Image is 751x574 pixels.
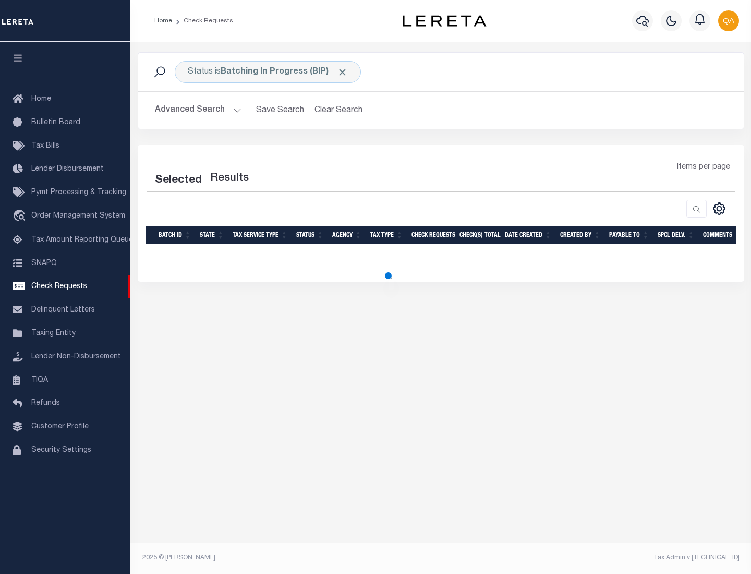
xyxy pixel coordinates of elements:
[605,226,653,244] th: Payable To
[31,259,57,267] span: SNAPQ
[13,210,29,223] i: travel_explore
[407,226,455,244] th: Check Requests
[31,423,89,430] span: Customer Profile
[175,61,361,83] div: Click to Edit
[228,226,292,244] th: Tax Service Type
[196,226,228,244] th: State
[31,119,80,126] span: Bulletin Board
[310,100,367,121] button: Clear Search
[337,67,348,78] span: Click to Remove
[210,170,249,187] label: Results
[455,226,501,244] th: Check(s) Total
[677,162,730,173] span: Items per page
[250,100,310,121] button: Save Search
[31,95,51,103] span: Home
[31,212,125,220] span: Order Management System
[328,226,366,244] th: Agency
[154,18,172,24] a: Home
[31,447,91,454] span: Security Settings
[31,142,59,150] span: Tax Bills
[556,226,605,244] th: Created By
[155,172,202,189] div: Selected
[31,283,87,290] span: Check Requests
[221,68,348,76] b: Batching In Progress (BIP)
[135,553,441,563] div: 2025 © [PERSON_NAME].
[154,226,196,244] th: Batch Id
[718,10,739,31] img: svg+xml;base64,PHN2ZyB4bWxucz0iaHR0cDovL3d3dy53My5vcmcvMjAwMC9zdmciIHBvaW50ZXItZXZlbnRzPSJub25lIi...
[501,226,556,244] th: Date Created
[449,553,740,563] div: Tax Admin v.[TECHNICAL_ID]
[31,353,121,361] span: Lender Non-Disbursement
[31,306,95,314] span: Delinquent Letters
[699,226,746,244] th: Comments
[155,100,241,121] button: Advanced Search
[31,400,60,407] span: Refunds
[31,330,76,337] span: Taxing Entity
[292,226,328,244] th: Status
[31,236,133,244] span: Tax Amount Reporting Queue
[653,226,699,244] th: Spcl Delv.
[172,16,233,26] li: Check Requests
[403,15,486,27] img: logo-dark.svg
[31,376,48,384] span: TIQA
[366,226,407,244] th: Tax Type
[31,189,126,196] span: Pymt Processing & Tracking
[31,165,104,173] span: Lender Disbursement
